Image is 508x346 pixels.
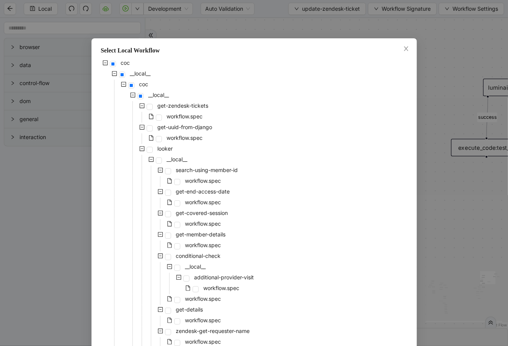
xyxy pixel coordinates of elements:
[174,187,231,196] span: get-end-access-date
[139,81,148,87] span: coc
[149,135,154,141] span: file
[185,317,221,323] span: workflow.spec
[194,274,254,280] span: additional-provider-visit
[176,210,228,216] span: get-covered-session
[183,262,207,271] span: __local__
[185,338,221,345] span: workflow.spec
[183,176,222,185] span: workflow.spec
[202,284,241,293] span: workflow.spec
[185,263,206,270] span: __local__
[130,70,150,77] span: __local__
[167,243,172,248] span: file
[176,253,221,259] span: conditional-check
[185,242,221,248] span: workflow.spec
[101,46,408,55] div: Select Local Workflow
[158,253,163,259] span: minus-square
[121,59,130,66] span: coc
[167,200,172,205] span: file
[156,101,210,110] span: get-zendesk-tickets
[148,92,169,98] span: __local__
[193,273,255,282] span: additional-provider-visit
[158,189,163,194] span: minus-square
[174,230,227,239] span: get-member-details
[185,295,221,302] span: workflow.spec
[167,339,172,344] span: file
[183,241,222,250] span: workflow.spec
[147,90,170,100] span: __local__
[183,219,222,228] span: workflow.spec
[121,82,126,87] span: minus-square
[157,145,173,152] span: looker
[149,114,154,119] span: file
[156,144,174,153] span: looker
[176,328,250,334] span: zendesk-get-requester-name
[156,123,214,132] span: get-uuid-from-django
[167,264,172,269] span: minus-square
[167,221,172,226] span: file
[185,285,191,291] span: file
[174,251,222,261] span: conditional-check
[185,199,221,205] span: workflow.spec
[167,134,203,141] span: workflow.spec
[165,155,189,164] span: __local__
[185,220,221,227] span: workflow.spec
[183,198,222,207] span: workflow.spec
[157,102,208,109] span: get-zendesk-tickets
[139,125,145,130] span: minus-square
[139,146,145,151] span: minus-square
[139,103,145,108] span: minus-square
[165,133,204,143] span: workflow.spec
[158,307,163,312] span: minus-square
[174,326,251,336] span: zendesk-get-requester-name
[183,316,222,325] span: workflow.spec
[149,157,154,162] span: minus-square
[157,124,212,130] span: get-uuid-from-django
[130,92,136,98] span: minus-square
[167,156,187,162] span: __local__
[158,328,163,334] span: minus-square
[176,306,203,313] span: get-details
[203,285,239,291] span: workflow.spec
[112,71,117,76] span: minus-square
[176,167,238,173] span: search-using-member-id
[176,188,230,195] span: get-end-access-date
[185,177,221,184] span: workflow.spec
[403,46,409,52] span: close
[165,112,204,121] span: workflow.spec
[119,58,131,67] span: coc
[174,208,229,218] span: get-covered-session
[158,232,163,237] span: minus-square
[167,113,203,120] span: workflow.spec
[158,210,163,216] span: minus-square
[174,305,204,314] span: get-details
[183,294,222,303] span: workflow.spec
[103,60,108,66] span: minus-square
[167,178,172,184] span: file
[176,231,225,238] span: get-member-details
[167,296,172,302] span: file
[137,80,150,89] span: coc
[128,69,152,78] span: __local__
[174,166,239,175] span: search-using-member-id
[167,318,172,323] span: file
[402,45,410,53] button: Close
[158,167,163,173] span: minus-square
[176,275,181,280] span: minus-square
